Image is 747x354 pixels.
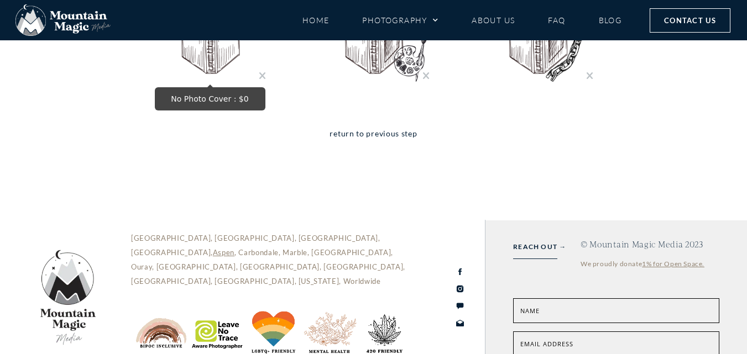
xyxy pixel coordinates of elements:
a: Home [302,10,330,30]
span: E [520,340,524,348]
a: 1% for Open Space. [642,260,704,268]
h4: © Mountain Magic Media 2023 [581,240,719,249]
p: [GEOGRAPHIC_DATA], [GEOGRAPHIC_DATA], [GEOGRAPHIC_DATA], [GEOGRAPHIC_DATA], , Carbondale, Marble,... [131,231,415,288]
a: REACH OUT → [513,241,566,253]
nav: Menu [302,10,622,30]
a: About Us [472,10,515,30]
span: mail address [524,340,573,348]
div: We proudly donate [581,257,719,271]
a: return to previous step [330,127,417,156]
a: Aspen [213,248,234,257]
span: N [520,307,525,315]
span: ame [525,307,540,315]
a: Photography [362,10,438,30]
span: Contact Us [664,14,716,27]
a: FAQ [548,10,565,30]
a: Blog [599,10,622,30]
img: Mountain Magic Media photography logo Crested Butte Photographer [15,4,111,36]
a: Contact Us [650,8,730,33]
